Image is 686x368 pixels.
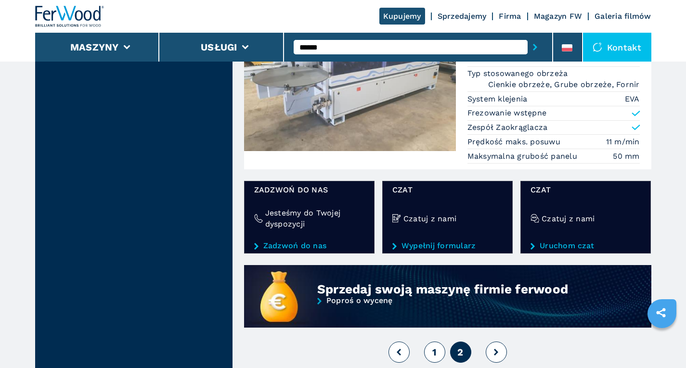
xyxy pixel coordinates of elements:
[392,241,503,250] a: Wypełnij formularz
[467,137,563,147] p: Prędkość maks. posuwu
[265,207,364,229] h4: Jesteśmy do Twojej dyspozycji
[424,342,445,363] button: 1
[583,33,651,62] div: Kontakt
[649,301,673,325] a: sharethis
[70,41,119,53] button: Maszyny
[201,41,237,53] button: Usługi
[467,94,530,104] p: System klejenia
[379,8,425,25] a: Kupujemy
[254,241,364,250] a: Zadzwoń do nas
[457,346,463,358] span: 2
[244,297,651,329] a: Poproś o wycenę
[467,68,570,79] p: Typ stosowanego obrzeża
[392,184,503,195] span: Czat
[254,214,263,223] img: Jesteśmy do Twojej dyspozycji
[317,281,584,297] div: Sprzedaj swoją maszynę firmie ferwood
[438,12,487,21] a: Sprzedajemy
[254,184,364,195] span: Zadzwoń do nas
[403,213,456,224] h4: Czatuj z nami
[35,6,104,27] img: Ferwood
[542,213,595,224] h4: Czatuj z nami
[467,122,548,133] p: Zespół Zaokrąglacza
[645,325,679,361] iframe: Chat
[392,214,401,223] img: Czatuj z nami
[593,42,602,52] img: Kontakt
[625,93,640,104] em: EVA
[613,151,639,162] em: 50 mm
[450,342,471,363] button: 2
[488,79,640,90] em: Cienkie obrzeże, Grube obrzeże, Fornir
[531,184,641,195] span: Czat
[531,241,641,250] a: Uruchom czat
[531,214,539,223] img: Czatuj z nami
[595,12,651,21] a: Galeria filmów
[467,108,547,118] p: Frezowanie wstępne
[432,346,437,358] span: 1
[528,36,543,58] button: submit-button
[606,136,640,147] em: 11 m/min
[467,151,580,162] p: Maksymalna grubość panelu
[499,12,521,21] a: Firma
[534,12,582,21] a: Magazyn FW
